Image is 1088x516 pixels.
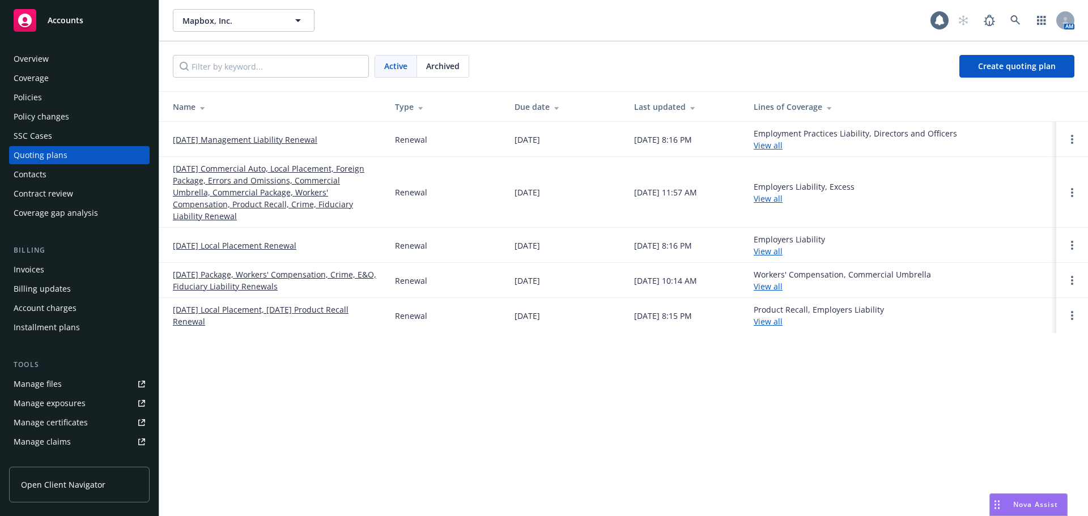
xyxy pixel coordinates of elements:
[14,452,67,470] div: Manage BORs
[9,394,150,412] a: Manage exposures
[754,181,855,204] div: Employers Liability, Excess
[173,55,369,78] input: Filter by keyword...
[9,375,150,393] a: Manage files
[515,275,540,287] div: [DATE]
[634,186,697,198] div: [DATE] 11:57 AM
[9,433,150,451] a: Manage claims
[14,108,69,126] div: Policy changes
[14,261,44,279] div: Invoices
[959,55,1074,78] a: Create quoting plan
[515,240,540,251] div: [DATE]
[9,146,150,164] a: Quoting plans
[395,101,496,113] div: Type
[14,394,86,412] div: Manage exposures
[395,240,427,251] div: Renewal
[384,60,407,72] span: Active
[1065,309,1079,322] a: Open options
[952,9,975,32] a: Start snowing
[754,316,783,327] a: View all
[173,304,377,327] a: [DATE] Local Placement, [DATE] Product Recall Renewal
[978,9,1001,32] a: Report a Bug
[754,127,957,151] div: Employment Practices Liability, Directors and Officers
[21,479,105,491] span: Open Client Navigator
[9,452,150,470] a: Manage BORs
[395,275,427,287] div: Renewal
[9,127,150,145] a: SSC Cases
[9,5,150,36] a: Accounts
[14,185,73,203] div: Contract review
[1065,133,1079,146] a: Open options
[754,268,931,292] div: Workers' Compensation, Commercial Umbrella
[14,146,67,164] div: Quoting plans
[754,246,783,257] a: View all
[1013,500,1058,509] span: Nova Assist
[515,134,540,146] div: [DATE]
[1004,9,1027,32] a: Search
[515,186,540,198] div: [DATE]
[9,165,150,184] a: Contacts
[754,233,825,257] div: Employers Liability
[395,186,427,198] div: Renewal
[9,108,150,126] a: Policy changes
[173,134,317,146] a: [DATE] Management Liability Renewal
[634,310,692,322] div: [DATE] 8:15 PM
[9,299,150,317] a: Account charges
[978,61,1056,71] span: Create quoting plan
[515,101,616,113] div: Due date
[754,140,783,151] a: View all
[9,280,150,298] a: Billing updates
[754,101,1047,113] div: Lines of Coverage
[515,310,540,322] div: [DATE]
[14,318,80,336] div: Installment plans
[9,318,150,336] a: Installment plans
[754,304,884,327] div: Product Recall, Employers Liability
[989,493,1068,516] button: Nova Assist
[14,413,88,432] div: Manage certificates
[14,50,49,68] div: Overview
[395,134,427,146] div: Renewal
[14,127,52,145] div: SSC Cases
[9,50,150,68] a: Overview
[173,268,377,292] a: [DATE] Package, Workers' Compensation, Crime, E&O, Fiduciary Liability Renewals
[1065,274,1079,287] a: Open options
[754,193,783,204] a: View all
[634,101,736,113] div: Last updated
[173,163,377,222] a: [DATE] Commercial Auto, Local Placement, Foreign Package, Errors and Omissions, Commercial Umbrel...
[173,9,314,32] button: Mapbox, Inc.
[14,69,49,87] div: Coverage
[14,88,42,106] div: Policies
[9,69,150,87] a: Coverage
[634,134,692,146] div: [DATE] 8:16 PM
[1030,9,1053,32] a: Switch app
[14,204,98,222] div: Coverage gap analysis
[395,310,427,322] div: Renewal
[990,494,1004,515] div: Drag to move
[9,88,150,106] a: Policies
[14,280,71,298] div: Billing updates
[14,299,76,317] div: Account charges
[1065,186,1079,199] a: Open options
[9,245,150,256] div: Billing
[173,240,296,251] a: [DATE] Local Placement Renewal
[14,433,71,451] div: Manage claims
[14,165,46,184] div: Contacts
[754,281,783,292] a: View all
[9,413,150,432] a: Manage certificates
[9,359,150,370] div: Tools
[14,375,62,393] div: Manage files
[634,275,697,287] div: [DATE] 10:14 AM
[634,240,692,251] div: [DATE] 8:16 PM
[173,101,377,113] div: Name
[9,204,150,222] a: Coverage gap analysis
[426,60,460,72] span: Archived
[182,15,280,27] span: Mapbox, Inc.
[9,185,150,203] a: Contract review
[1065,238,1079,252] a: Open options
[48,16,83,25] span: Accounts
[9,261,150,279] a: Invoices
